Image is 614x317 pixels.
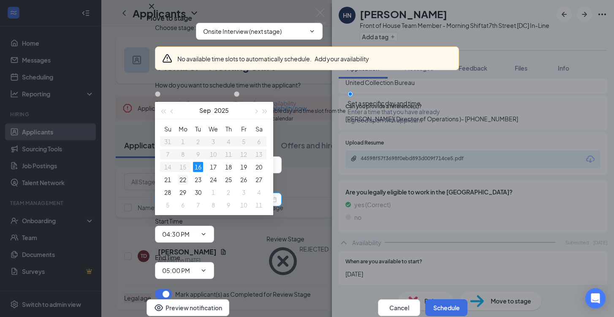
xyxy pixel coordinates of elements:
input: End time [162,266,197,275]
div: 4 [254,187,264,197]
div: Automatically [155,99,234,107]
div: 18 [223,162,234,172]
td: 2025-09-28 [160,186,175,199]
td: 2025-09-23 [190,173,206,186]
div: 1 [208,187,218,197]
td: 2025-09-30 [190,186,206,199]
input: Start time [162,230,197,239]
td: 2025-10-03 [236,186,251,199]
div: No available time slots to automatically schedule. [177,55,369,63]
div: 8 [208,200,218,210]
th: Th [221,123,236,135]
div: 23 [193,175,203,185]
th: Tu [190,123,206,135]
td: 2025-09-27 [251,173,266,186]
th: Fr [236,123,251,135]
td: 2025-10-04 [251,186,266,199]
td: 2025-10-01 [206,186,221,199]
div: 16 [193,162,203,172]
div: Select a Date & Time [155,138,459,147]
div: 17 [208,162,218,172]
div: 11 [254,200,264,210]
td: 2025-09-18 [221,161,236,173]
button: Close [147,1,157,11]
td: 2025-09-20 [251,161,266,173]
div: 21 [163,175,173,185]
div: 19 [239,162,249,172]
button: Preview notificationEye [147,299,229,316]
span: Choose an available day and time slot from the interview lead’s calendar [234,107,348,123]
div: 25 [223,175,234,185]
div: 20 [254,162,264,172]
th: Su [160,123,175,135]
div: 29 [178,187,188,197]
td: 2025-09-22 [175,173,190,186]
span: End Time [155,254,180,261]
td: 2025-10-02 [221,186,236,199]
td: 2025-09-17 [206,161,221,173]
span: Mark applicant(s) as Completed for Review Stage [175,289,311,299]
span: Choose stage : [155,23,196,40]
td: 2025-10-09 [221,199,236,211]
td: 2025-10-06 [175,199,190,211]
th: We [206,123,221,135]
div: 27 [254,175,264,185]
div: 6 [178,200,188,210]
span: Start Time [155,217,183,225]
div: Open Intercom Messenger [585,288,606,309]
div: 9 [223,200,234,210]
button: Cancel [378,299,420,316]
td: 2025-09-29 [175,186,190,199]
div: 30 [193,187,203,197]
svg: Eye [154,303,164,313]
td: 2025-09-16 [190,161,206,173]
div: 26 [239,175,249,185]
td: 2025-10-07 [190,199,206,211]
h3: Move to stage [147,14,192,23]
svg: Cross [147,1,157,11]
button: Sep [199,102,211,119]
td: 2025-09-26 [236,173,251,186]
td: 2025-10-11 [251,199,266,211]
div: Set a specific day and time [348,99,459,107]
div: 7 [193,200,203,210]
td: 2025-10-08 [206,199,221,211]
svg: ChevronDown [200,231,207,238]
button: Schedule [425,299,467,316]
button: 2025 [214,102,229,119]
td: 2025-10-10 [236,199,251,211]
div: 5 [163,200,173,210]
td: 2025-09-19 [236,161,251,173]
div: 2 [223,187,234,197]
div: Select from availability [234,99,348,107]
td: 2025-09-24 [206,173,221,186]
th: Sa [251,123,266,135]
th: Mo [175,123,190,135]
td: 2025-09-21 [160,173,175,186]
div: How do you want to schedule time with the applicant? [155,80,459,90]
span: Enter a time that you have already agreed upon with applicant [348,107,459,124]
div: 10 [239,200,249,210]
svg: ChevronDown [200,267,207,274]
td: 2025-10-05 [160,199,175,211]
svg: Warning [162,53,172,63]
div: 22 [178,175,188,185]
td: 2025-09-25 [221,173,236,186]
div: 28 [163,187,173,197]
button: Add your availability [315,55,369,63]
div: 3 [239,187,249,197]
svg: ChevronDown [309,28,315,35]
div: 24 [208,175,218,185]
